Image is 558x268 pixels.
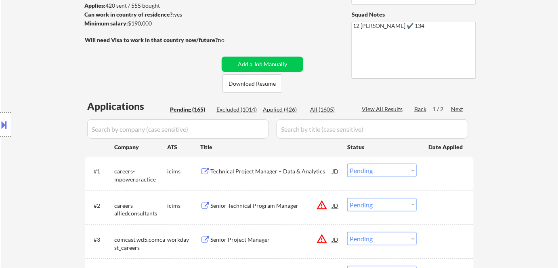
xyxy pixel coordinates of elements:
[84,20,128,27] strong: Minimum salary:
[84,11,174,18] strong: Can work in country of residence?:
[432,105,451,113] div: 1 / 2
[167,143,200,151] div: ATS
[331,232,340,247] div: JD
[167,167,200,175] div: icims
[84,2,219,10] div: 420 sent / 555 bought
[222,57,303,72] button: Add a Job Manually
[170,106,210,114] div: Pending (165)
[428,143,464,151] div: Date Applied
[85,36,219,43] strong: Will need Visa to work in that country now/future?:
[200,143,340,151] div: Title
[84,11,216,19] div: yes
[263,106,303,114] div: Applied (426)
[84,19,219,27] div: $190,000
[451,105,464,113] div: Next
[210,236,332,244] div: Senior Project Manager
[94,236,108,244] div: #3
[216,106,257,114] div: Excluded (1014)
[167,202,200,210] div: icims
[210,167,332,175] div: Technical Project Manager – Data & Analytics
[316,199,327,211] button: warning_amber
[277,119,468,139] input: Search by title (case sensitive)
[331,164,340,178] div: JD
[114,236,167,251] div: comcast.wd5.comcast_careers
[331,198,340,213] div: JD
[222,74,282,93] button: Download Resume
[414,105,427,113] div: Back
[310,106,350,114] div: All (1605)
[218,36,241,44] div: no
[94,202,108,210] div: #2
[87,119,269,139] input: Search by company (case sensitive)
[84,2,105,9] strong: Applies:
[210,202,332,210] div: Senior Technical Program Manager
[167,236,200,244] div: workday
[316,233,327,245] button: warning_amber
[114,202,167,217] div: careers-alliedconsultants
[352,11,476,19] div: Squad Notes
[347,139,417,154] div: Status
[362,105,405,113] div: View All Results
